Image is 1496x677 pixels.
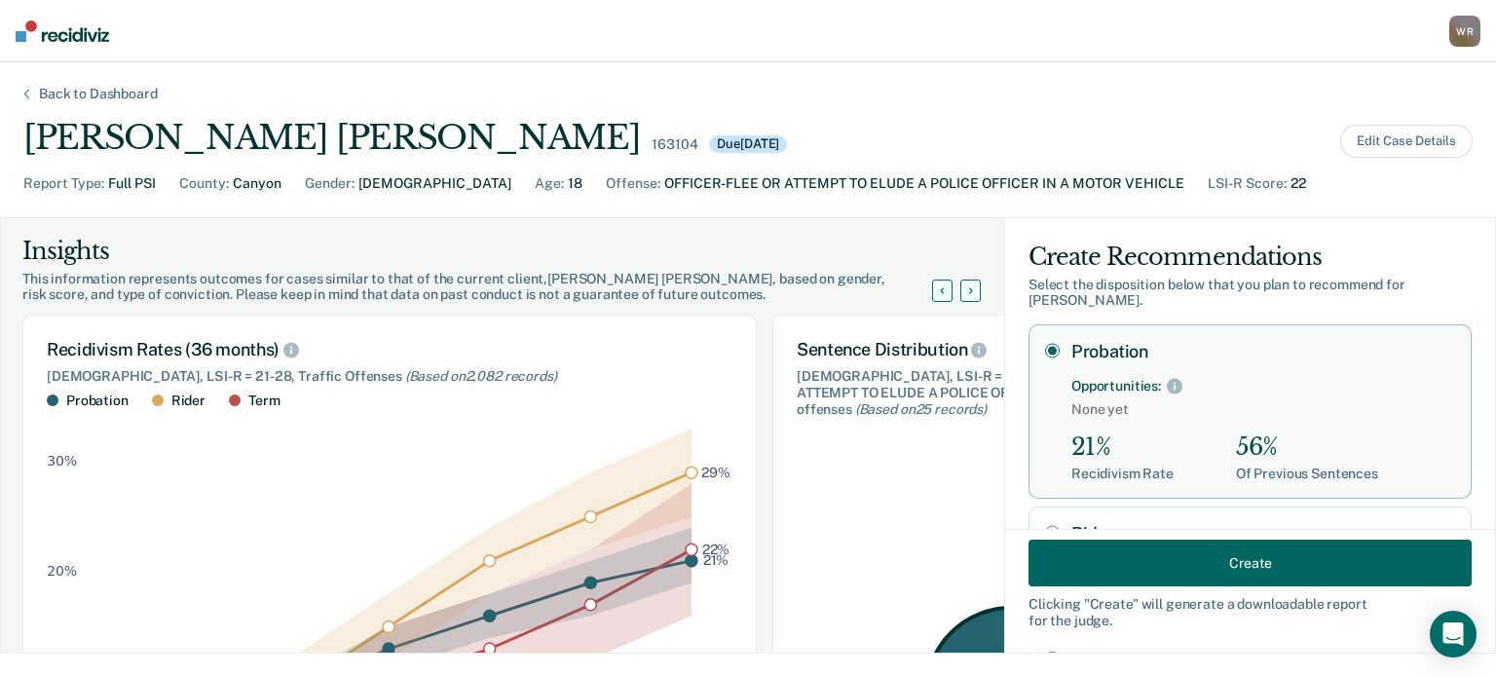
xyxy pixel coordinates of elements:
button: Create [1028,540,1472,586]
div: Probation [66,393,129,409]
div: Back to Dashboard [16,86,181,102]
div: Full PSI [108,173,156,194]
div: Offense : [606,173,660,194]
div: [DEMOGRAPHIC_DATA] [358,173,511,194]
div: Create Recommendations [1028,242,1472,273]
text: 30% [47,453,77,469]
text: 20% [47,563,77,579]
div: [DEMOGRAPHIC_DATA], LSI-R = 21-28, Traffic Offenses [47,368,732,385]
span: None yet [1071,401,1455,418]
img: Recidiviz [16,20,109,42]
text: 29% [701,464,730,479]
div: LSI-R Score : [1208,173,1287,194]
button: WR [1449,16,1480,47]
g: text [701,464,730,567]
label: Rider [1071,523,1455,545]
div: Recidivism Rates (36 months) [47,339,732,360]
div: Age : [535,173,564,194]
div: Canyon [233,173,281,194]
div: Report Type : [23,173,104,194]
text: 22% [702,541,730,556]
div: [DEMOGRAPHIC_DATA], LSI-R = 21-28, OFFICER-FLEE OR ATTEMPT TO ELUDE A POLICE OFFICER IN A MOTOR V... [797,368,1217,417]
div: Term [248,393,280,409]
div: Due [DATE] [709,135,787,153]
button: Edit Case Details [1340,125,1473,158]
label: Probation [1071,341,1455,362]
div: Of Previous Sentences [1236,466,1378,482]
span: (Based on 25 records ) [855,401,987,417]
span: (Based on 2,082 records ) [405,368,557,384]
div: 22 [1290,173,1306,194]
div: Gender : [305,173,355,194]
div: Rider [171,393,206,409]
div: 56% [1236,433,1378,462]
div: W R [1449,16,1480,47]
div: OFFICER-FLEE OR ATTEMPT TO ELUDE A POLICE OFFICER IN A MOTOR VEHICLE [664,173,1184,194]
div: 18 [568,173,582,194]
div: Open Intercom Messenger [1430,611,1477,658]
div: Clicking " Create " will generate a downloadable report for the judge. [1028,596,1472,629]
div: Recidivism Rate [1071,466,1174,482]
div: Sentence Distribution [797,339,1217,360]
div: Select the disposition below that you plan to recommend for [PERSON_NAME] . [1028,277,1472,310]
div: 21% [1071,433,1174,462]
div: Opportunities: [1071,378,1161,395]
div: This information represents outcomes for cases similar to that of the current client, [PERSON_NAM... [22,271,955,304]
div: [PERSON_NAME] [PERSON_NAME] [23,118,640,158]
div: Insights [22,236,955,267]
text: 21% [703,552,729,568]
div: 163104 [652,136,697,153]
div: County : [179,173,229,194]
